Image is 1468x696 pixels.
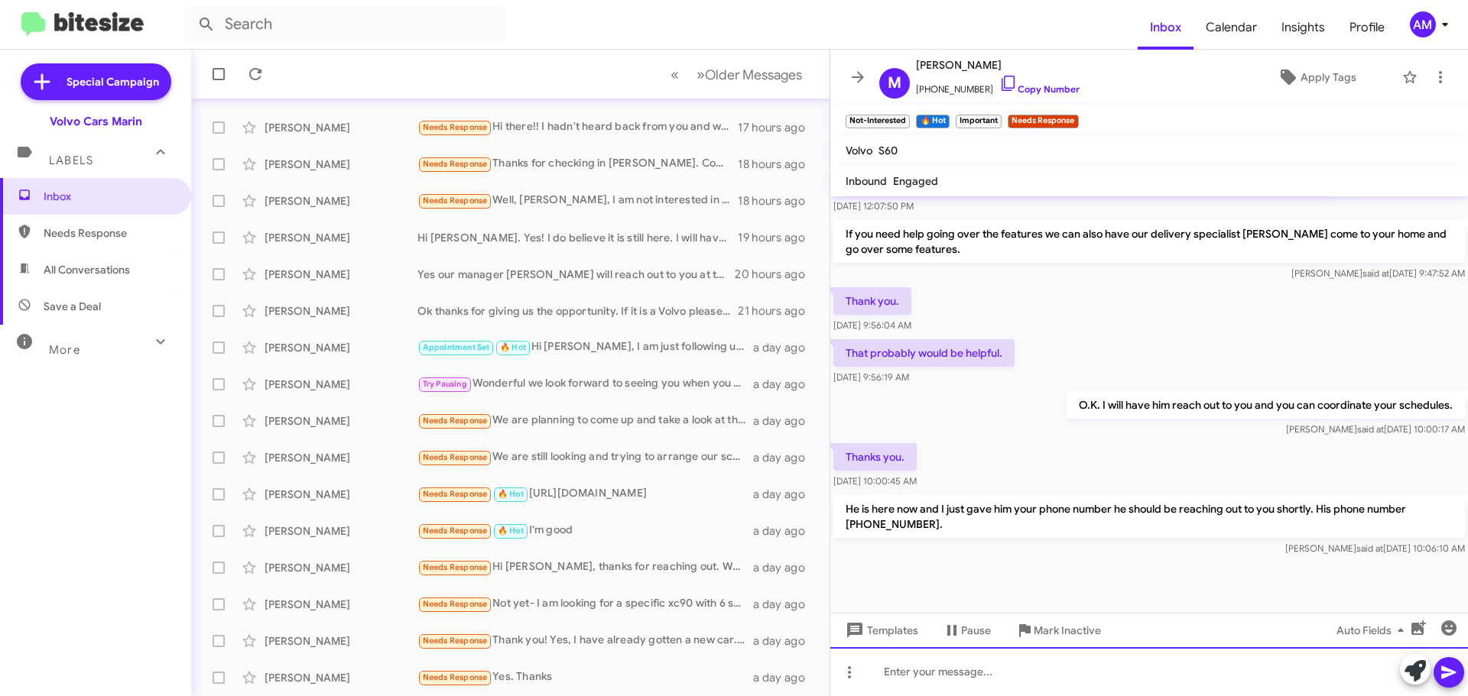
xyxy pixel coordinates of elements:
[843,617,918,644] span: Templates
[846,174,887,188] span: Inbound
[687,59,811,90] button: Next
[1003,617,1113,644] button: Mark Inactive
[961,617,991,644] span: Pause
[265,450,417,465] div: [PERSON_NAME]
[738,120,817,135] div: 17 hours ago
[417,668,753,686] div: Yes. Thanks
[417,522,753,539] div: I'm good
[500,342,526,352] span: 🔥 Hot
[265,597,417,612] div: [PERSON_NAME]
[661,59,688,90] button: Previous
[498,526,524,536] span: 🔥 Hot
[423,416,488,426] span: Needs Response
[265,120,417,135] div: [PERSON_NAME]
[916,115,949,128] small: 🔥 Hot
[265,267,417,282] div: [PERSON_NAME]
[417,155,738,173] div: Thanks for checking in [PERSON_NAME]. Completely missed that we don't qualify for the tax credit ...
[833,475,917,487] span: [DATE] 10:00:45 AM
[423,379,467,389] span: Try Pausing
[738,193,817,209] div: 18 hours ago
[833,443,917,471] p: Thanks you.
[423,636,488,646] span: Needs Response
[738,230,817,245] div: 19 hours ago
[753,340,817,355] div: a day ago
[833,371,909,383] span: [DATE] 9:56:19 AM
[1238,63,1395,91] button: Apply Tags
[265,157,417,172] div: [PERSON_NAME]
[265,193,417,209] div: [PERSON_NAME]
[1362,267,1389,279] span: said at
[423,526,488,536] span: Needs Response
[44,262,130,277] span: All Conversations
[417,412,753,429] div: We are planning to come up and take a look at the one we have interest in [DATE] morning when you...
[930,617,1003,644] button: Pause
[705,66,802,83] span: Older Messages
[916,74,1080,97] span: [PHONE_NUMBER]
[846,144,872,157] span: Volvo
[1008,115,1078,128] small: Needs Response
[753,670,817,685] div: a day ago
[265,487,417,502] div: [PERSON_NAME]
[417,485,753,503] div: [URL][DOMAIN_NAME]
[1269,5,1337,50] span: Insights
[1034,617,1101,644] span: Mark Inactive
[417,303,738,319] div: Ok thanks for giving us the opportunity. If it is a Volvo please keep in mind we can also sell yo...
[833,495,1465,538] p: He is here now and I just gave him your phone number he should be reaching out to you shortly. Hi...
[498,489,524,499] span: 🔥 Hot
[1301,63,1356,91] span: Apply Tags
[423,599,488,609] span: Needs Response
[423,342,490,352] span: Appointment Set
[1356,542,1383,554] span: said at
[417,595,753,613] div: Not yet- I am looking for a specific xc90 with 6 seater captains chairs and light interior.
[185,6,506,43] input: Search
[833,200,914,212] span: [DATE] 12:07:50 PM
[44,225,174,241] span: Needs Response
[662,59,811,90] nav: Page navigation example
[1336,617,1410,644] span: Auto Fields
[1138,5,1194,50] a: Inbox
[265,340,417,355] div: [PERSON_NAME]
[49,343,80,357] span: More
[265,230,417,245] div: [PERSON_NAME]
[44,189,174,204] span: Inbox
[265,670,417,685] div: [PERSON_NAME]
[417,632,753,649] div: Thank you! Yes, I have already gotten a new car. [PERSON_NAME]
[753,413,817,429] div: a day ago
[753,487,817,502] div: a day ago
[671,65,679,84] span: «
[1194,5,1269,50] span: Calendar
[833,287,911,315] p: Thank you.
[1324,617,1422,644] button: Auto Fields
[423,489,488,499] span: Needs Response
[423,672,488,682] span: Needs Response
[49,154,93,167] span: Labels
[753,377,817,392] div: a day ago
[417,338,753,356] div: Hi [PERSON_NAME], I am just following up. I see that [PERSON_NAME] reached out to you
[833,339,1015,367] p: That probably would be helpful.
[265,303,417,319] div: [PERSON_NAME]
[50,114,142,129] div: Volvo Cars Marin
[738,157,817,172] div: 18 hours ago
[417,118,738,136] div: Hi there!! I hadn't heard back from you and was wondering if you had found an all black hybrid xc...
[423,196,488,206] span: Needs Response
[423,122,488,132] span: Needs Response
[888,71,901,95] span: M
[1286,423,1465,435] span: [PERSON_NAME] [DATE] 10:00:17 AM
[417,375,753,393] div: Wonderful we look forward to seeing you when you get back.
[265,523,417,539] div: [PERSON_NAME]
[999,83,1080,95] a: Copy Number
[67,74,159,89] span: Special Campaign
[830,617,930,644] button: Templates
[1397,11,1451,37] button: AM
[956,115,1002,128] small: Important
[423,452,488,462] span: Needs Response
[833,319,911,331] span: [DATE] 9:56:04 AM
[417,267,735,282] div: Yes our manager [PERSON_NAME] will reach out to you at the scheduled time this afternoon.
[265,560,417,575] div: [PERSON_NAME]
[265,377,417,392] div: [PERSON_NAME]
[753,633,817,649] div: a day ago
[1357,423,1384,435] span: said at
[753,597,817,612] div: a day ago
[1337,5,1397,50] a: Profile
[846,115,910,128] small: Not-Interested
